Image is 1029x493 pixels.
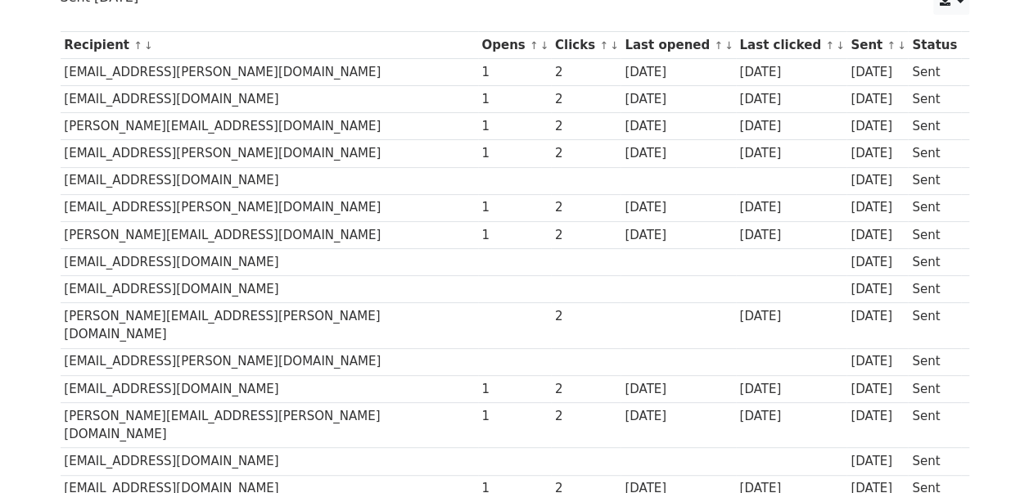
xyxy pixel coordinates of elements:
div: [DATE] [739,307,842,326]
div: 2 [555,198,617,217]
div: 2 [555,380,617,399]
td: [EMAIL_ADDRESS][DOMAIN_NAME] [61,248,478,275]
a: ↓ [836,39,845,52]
div: 2 [555,407,617,426]
a: ↑ [714,39,723,52]
div: [DATE] [625,144,731,163]
th: Opens [478,32,552,59]
th: Status [908,32,960,59]
div: 2 [555,307,617,326]
div: [DATE] [739,407,842,426]
div: 1 [481,63,547,82]
div: [DATE] [851,90,905,109]
a: ↓ [724,39,733,52]
td: [PERSON_NAME][EMAIL_ADDRESS][PERSON_NAME][DOMAIN_NAME] [61,402,478,448]
div: 1 [481,380,547,399]
a: ↑ [825,39,834,52]
div: [DATE] [851,380,905,399]
div: [DATE] [851,117,905,136]
td: [EMAIL_ADDRESS][DOMAIN_NAME] [61,86,478,113]
td: [PERSON_NAME][EMAIL_ADDRESS][PERSON_NAME][DOMAIN_NAME] [61,303,478,349]
td: Sent [908,113,960,140]
td: Sent [908,167,960,194]
div: [DATE] [625,117,731,136]
div: [DATE] [739,380,842,399]
div: [DATE] [739,144,842,163]
div: [DATE] [851,253,905,272]
div: [DATE] [739,117,842,136]
iframe: Chat Widget [947,414,1029,493]
a: ↑ [530,39,539,52]
div: [DATE] [851,144,905,163]
div: [DATE] [625,380,731,399]
td: [EMAIL_ADDRESS][PERSON_NAME][DOMAIN_NAME] [61,140,478,167]
th: Recipient [61,32,478,59]
div: 1 [481,226,547,245]
td: Sent [908,248,960,275]
td: [PERSON_NAME][EMAIL_ADDRESS][DOMAIN_NAME] [61,221,478,248]
div: 1 [481,198,547,217]
a: ↓ [610,39,619,52]
td: Sent [908,348,960,375]
a: ↓ [144,39,153,52]
td: Sent [908,402,960,448]
div: 2 [555,63,617,82]
td: Sent [908,448,960,475]
td: [EMAIL_ADDRESS][PERSON_NAME][DOMAIN_NAME] [61,194,478,221]
td: Sent [908,303,960,349]
td: [EMAIL_ADDRESS][PERSON_NAME][DOMAIN_NAME] [61,348,478,375]
td: Sent [908,375,960,402]
div: [DATE] [851,63,905,82]
div: [DATE] [851,171,905,190]
div: [DATE] [851,307,905,326]
div: [DATE] [739,198,842,217]
div: [DATE] [625,407,731,426]
div: 2 [555,90,617,109]
div: [DATE] [851,407,905,426]
a: ↑ [887,39,896,52]
div: [DATE] [625,90,731,109]
th: Clicks [551,32,621,59]
div: [DATE] [851,198,905,217]
a: ↑ [133,39,142,52]
td: [EMAIL_ADDRESS][DOMAIN_NAME] [61,275,478,302]
td: [EMAIL_ADDRESS][DOMAIN_NAME] [61,448,478,475]
div: [DATE] [625,63,731,82]
div: 2 [555,144,617,163]
div: 1 [481,144,547,163]
div: 2 [555,117,617,136]
div: [DATE] [739,63,842,82]
td: [EMAIL_ADDRESS][DOMAIN_NAME] [61,375,478,402]
div: [DATE] [851,226,905,245]
td: [EMAIL_ADDRESS][DOMAIN_NAME] [61,167,478,194]
div: 1 [481,407,547,426]
td: Sent [908,194,960,221]
div: [DATE] [625,198,731,217]
div: [DATE] [851,352,905,371]
div: [DATE] [625,226,731,245]
td: Sent [908,275,960,302]
div: [DATE] [851,280,905,299]
td: Sent [908,59,960,86]
div: 1 [481,117,547,136]
div: [DATE] [739,90,842,109]
div: [DATE] [851,452,905,471]
a: ↓ [897,39,906,52]
td: Sent [908,86,960,113]
td: Sent [908,221,960,248]
th: Last clicked [736,32,847,59]
div: 2 [555,226,617,245]
a: ↑ [599,39,608,52]
td: Sent [908,140,960,167]
th: Last opened [621,32,735,59]
a: ↓ [540,39,549,52]
div: [DATE] [739,226,842,245]
div: 1 [481,90,547,109]
td: [PERSON_NAME][EMAIL_ADDRESS][DOMAIN_NAME] [61,113,478,140]
th: Sent [846,32,908,59]
td: [EMAIL_ADDRESS][PERSON_NAME][DOMAIN_NAME] [61,59,478,86]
